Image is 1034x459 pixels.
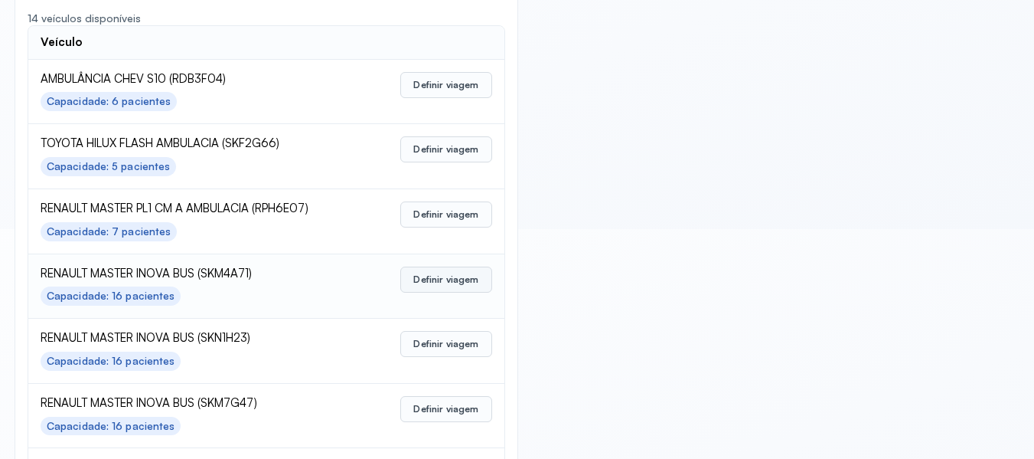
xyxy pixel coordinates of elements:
[400,202,491,228] button: Definir viagem
[47,420,175,433] div: Capacidade: 16 pacientes
[47,355,175,368] div: Capacidade: 16 pacientes
[47,95,171,108] div: Capacidade: 6 pacientes
[41,136,357,151] span: TOYOTA HILUX FLASH AMBULACIA (SKF2G66)
[41,267,357,281] span: RENAULT MASTER INOVA BUS (SKM4A71)
[400,396,491,422] button: Definir viagem
[400,331,491,357] button: Definir viagem
[41,72,357,87] span: AMBULÂNCIA CHEV S10 (RDB3F04)
[41,396,357,411] span: RENAULT MASTER INOVA BUS (SKM7G47)
[400,136,491,162] button: Definir viagem
[47,160,170,173] div: Capacidade: 5 pacientes
[47,225,171,238] div: Capacidade: 7 pacientes
[400,267,491,293] button: Definir viagem
[41,35,83,50] div: Veículo
[41,202,357,216] span: RENAULT MASTER PL1 CM A AMBULACIA (RPH6E07)
[47,290,175,303] div: Capacidade: 16 pacientes
[41,331,357,346] span: RENAULT MASTER INOVA BUS (SKN1H23)
[28,11,505,25] div: 14 veículos disponíveis
[400,72,491,98] button: Definir viagem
